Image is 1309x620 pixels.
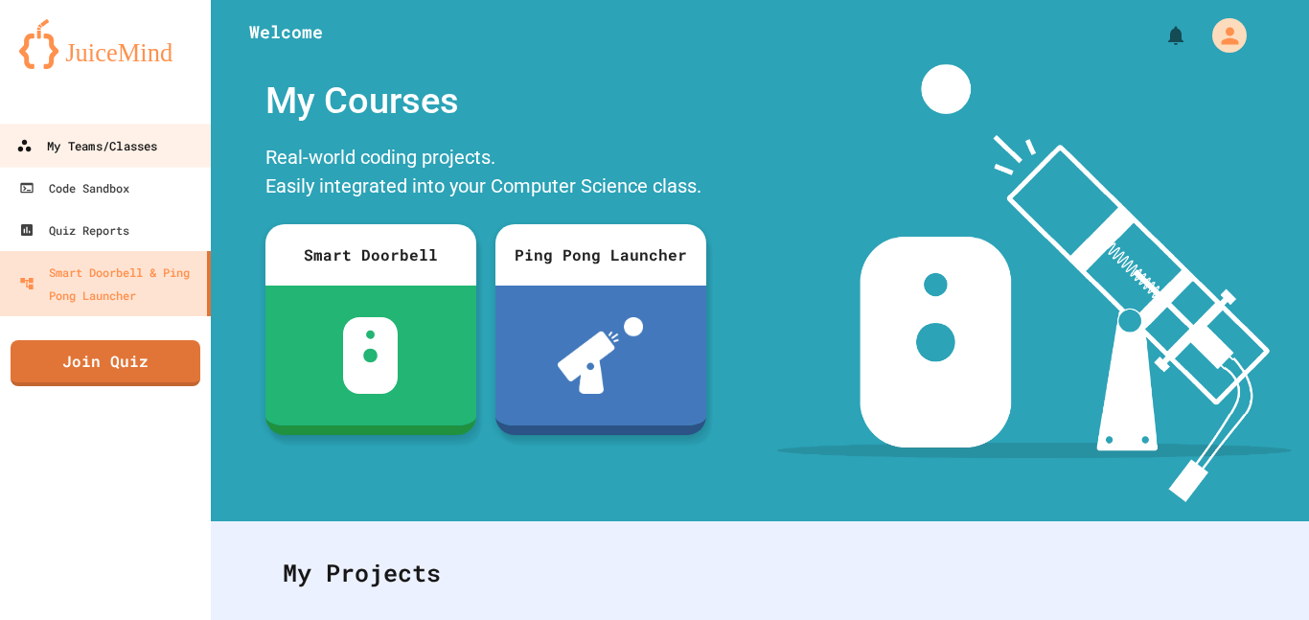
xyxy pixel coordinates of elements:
[264,536,1256,610] div: My Projects
[11,340,200,386] a: Join Quiz
[1192,13,1252,57] div: My Account
[495,224,706,286] div: Ping Pong Launcher
[1129,19,1192,52] div: My Notifications
[19,218,129,241] div: Quiz Reports
[16,134,157,158] div: My Teams/Classes
[19,176,129,199] div: Code Sandbox
[19,19,192,69] img: logo-orange.svg
[777,64,1291,502] img: banner-image-my-projects.png
[19,261,199,307] div: Smart Doorbell & Ping Pong Launcher
[256,64,716,138] div: My Courses
[265,224,476,286] div: Smart Doorbell
[343,317,398,394] img: sdb-white.svg
[558,317,643,394] img: ppl-with-ball.png
[256,138,716,210] div: Real-world coding projects. Easily integrated into your Computer Science class.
